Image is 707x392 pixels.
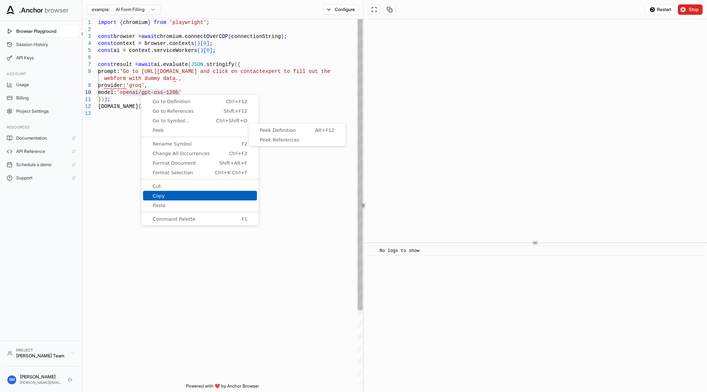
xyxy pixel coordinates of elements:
a: Documentation [3,132,79,144]
div: Project [16,347,67,353]
span: API Keys [16,55,76,61]
button: Stop [678,4,703,15]
span: Project Settings [16,108,76,114]
span: [ [200,41,203,46]
span: Billing [16,95,76,101]
span: SM [9,377,15,382]
span: browser = [114,34,142,39]
span: ) [200,48,203,53]
span: prompt: [98,69,120,74]
span: , [144,83,147,88]
span: ; [213,48,216,53]
span: 0 [206,48,209,53]
div: 10 [83,89,91,96]
span: ) [281,34,284,39]
span: Schedule a demo [16,162,68,168]
span: const [98,34,114,39]
div: [PERSON_NAME] Team [16,353,67,359]
span: ; [284,34,287,39]
span: ) [101,97,104,102]
span: ] [209,48,212,53]
span: 'playwright' [169,20,206,25]
span: ] [206,41,209,46]
span: ( [228,34,231,39]
span: ( [188,62,191,67]
span: { [120,20,123,25]
span: result = [114,62,138,67]
span: model: [98,90,116,95]
button: Logout [66,375,75,384]
button: Configure [323,4,359,15]
div: 2 [83,26,91,33]
span: ( [234,62,237,67]
div: 11 [83,96,91,103]
button: Open in full screen [368,4,380,15]
span: ai.evaluate [154,62,188,67]
span: [ [203,48,206,53]
span: .stringify [203,62,234,67]
button: Restart [645,4,675,15]
span: API Reference [16,148,68,154]
span: ( [194,41,197,46]
span: Browser Playground [16,28,76,34]
span: await [138,62,154,67]
span: connectionString [231,34,281,39]
span: expert to fill out the [262,69,330,74]
div: 5 [83,47,91,54]
div: 3 [83,33,91,40]
span: .Anchor [19,5,43,15]
span: ; [107,97,110,102]
div: 7 [83,61,91,68]
button: Billing [3,92,79,104]
a: Support [3,172,79,184]
div: 13 [83,110,91,117]
span: browser [45,5,69,15]
span: JSON [191,62,203,67]
span: provider: [98,83,126,88]
a: API Reference [3,146,79,157]
span: ; [209,41,212,46]
span: webform with dummy data., [104,76,182,81]
button: Project[PERSON_NAME] Team [4,344,79,362]
span: await [142,34,157,39]
span: Usage [16,82,76,88]
span: Restart [657,7,671,13]
button: Copy session ID [383,4,396,15]
div: 12 [83,103,91,110]
span: const [98,41,114,46]
span: 'Go to [URL][DOMAIN_NAME] and click on contact [120,69,262,74]
span: ai = context.serviceWorkers [114,48,197,53]
div: 9 [83,82,91,89]
span: ; [206,20,209,25]
button: API Keys [3,52,79,64]
button: Session History [3,39,79,50]
img: Anchor Icon [4,4,16,16]
div: [PERSON_NAME] [20,374,62,380]
div: 1 [83,19,91,26]
div: 4 [83,40,91,47]
span: context = browser.contexts [114,41,194,46]
span: 'openai/gpt-oss-120b' [116,90,181,95]
button: Project Settings [3,105,79,117]
span: ) [197,41,200,46]
span: const [98,62,114,67]
span: ​ [370,247,374,255]
h3: Account [7,71,76,77]
span: 0 [203,41,206,46]
span: const [98,48,114,53]
span: Documentation [16,135,68,141]
span: { [237,62,240,67]
span: chromium [123,20,147,25]
span: } [98,97,101,102]
span: ) [104,97,107,102]
a: Schedule a demo [3,159,79,171]
div: 8 [83,68,91,75]
span: example: [92,7,110,13]
h3: Resources [7,125,76,130]
span: ( [197,48,200,53]
span: No logs to show [380,248,419,253]
button: Usage [3,79,79,91]
span: Support [16,175,68,181]
span: Stop [689,7,699,13]
span: [DOMAIN_NAME] [98,104,138,109]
